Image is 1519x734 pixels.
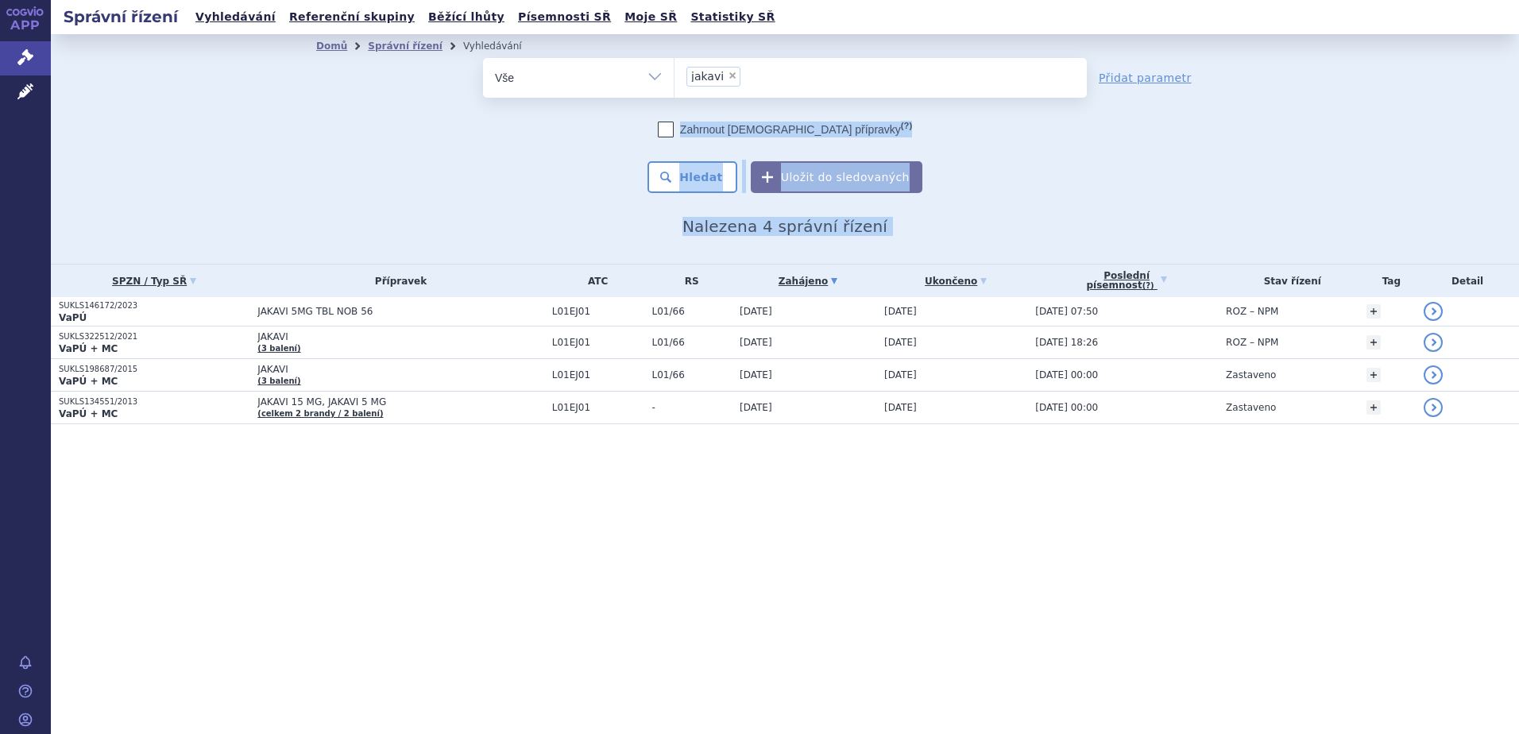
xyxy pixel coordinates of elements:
[647,161,737,193] button: Hledat
[884,402,917,413] span: [DATE]
[682,217,887,236] span: Nalezena 4 správní řízení
[1366,400,1381,415] a: +
[368,41,443,52] a: Správní řízení
[257,364,543,375] span: JAKAVI
[1035,306,1098,317] span: [DATE] 07:50
[884,369,917,381] span: [DATE]
[884,306,917,317] span: [DATE]
[552,369,644,381] span: L01EJ01
[423,6,509,28] a: Běžící lhůty
[1226,402,1276,413] span: Zastaveno
[740,306,772,317] span: [DATE]
[658,122,912,137] label: Zahrnout [DEMOGRAPHIC_DATA] přípravky
[1142,281,1154,291] abbr: (?)
[691,71,724,82] span: jakavi
[51,6,191,28] h2: Správní řízení
[59,343,118,354] strong: VaPÚ + MC
[1035,402,1098,413] span: [DATE] 00:00
[884,337,917,348] span: [DATE]
[257,409,383,418] a: (celkem 2 brandy / 2 balení)
[59,364,249,375] p: SUKLS198687/2015
[740,337,772,348] span: [DATE]
[257,331,543,342] span: JAKAVI
[1366,335,1381,350] a: +
[1218,265,1359,297] th: Stav řízení
[1416,265,1519,297] th: Detail
[884,270,1027,292] a: Ukončeno
[620,6,682,28] a: Moje SŘ
[728,71,737,80] span: ×
[1035,337,1098,348] span: [DATE] 18:26
[552,306,644,317] span: L01EJ01
[1359,265,1416,297] th: Tag
[257,396,543,408] span: JAKAVI 15 MG, JAKAVI 5 MG
[1366,304,1381,319] a: +
[1424,398,1443,417] a: detail
[59,408,118,419] strong: VaPÚ + MC
[1366,368,1381,382] a: +
[59,331,249,342] p: SUKLS322512/2021
[463,34,543,58] li: Vyhledávání
[284,6,419,28] a: Referenční skupiny
[249,265,543,297] th: Přípravek
[552,402,644,413] span: L01EJ01
[513,6,616,28] a: Písemnosti SŘ
[316,41,347,52] a: Domů
[1099,70,1192,86] a: Přidat parametr
[191,6,280,28] a: Vyhledávání
[1035,369,1098,381] span: [DATE] 00:00
[1424,333,1443,352] a: detail
[686,6,779,28] a: Statistiky SŘ
[901,121,912,131] abbr: (?)
[652,369,732,381] span: L01/66
[740,270,876,292] a: Zahájeno
[652,337,732,348] span: L01/66
[652,306,732,317] span: L01/66
[740,402,772,413] span: [DATE]
[1035,265,1218,297] a: Poslednípísemnost(?)
[644,265,732,297] th: RS
[1226,306,1278,317] span: ROZ – NPM
[1424,365,1443,384] a: detail
[59,376,118,387] strong: VaPÚ + MC
[1424,302,1443,321] a: detail
[59,300,249,311] p: SUKLS146172/2023
[745,66,754,86] input: jakavi
[740,369,772,381] span: [DATE]
[59,312,87,323] strong: VaPÚ
[59,396,249,408] p: SUKLS134551/2013
[544,265,644,297] th: ATC
[257,344,300,353] a: (3 balení)
[1226,337,1278,348] span: ROZ – NPM
[652,402,732,413] span: -
[257,306,543,317] span: JAKAVI 5MG TBL NOB 56
[552,337,644,348] span: L01EJ01
[257,377,300,385] a: (3 balení)
[59,270,249,292] a: SPZN / Typ SŘ
[751,161,922,193] button: Uložit do sledovaných
[1226,369,1276,381] span: Zastaveno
